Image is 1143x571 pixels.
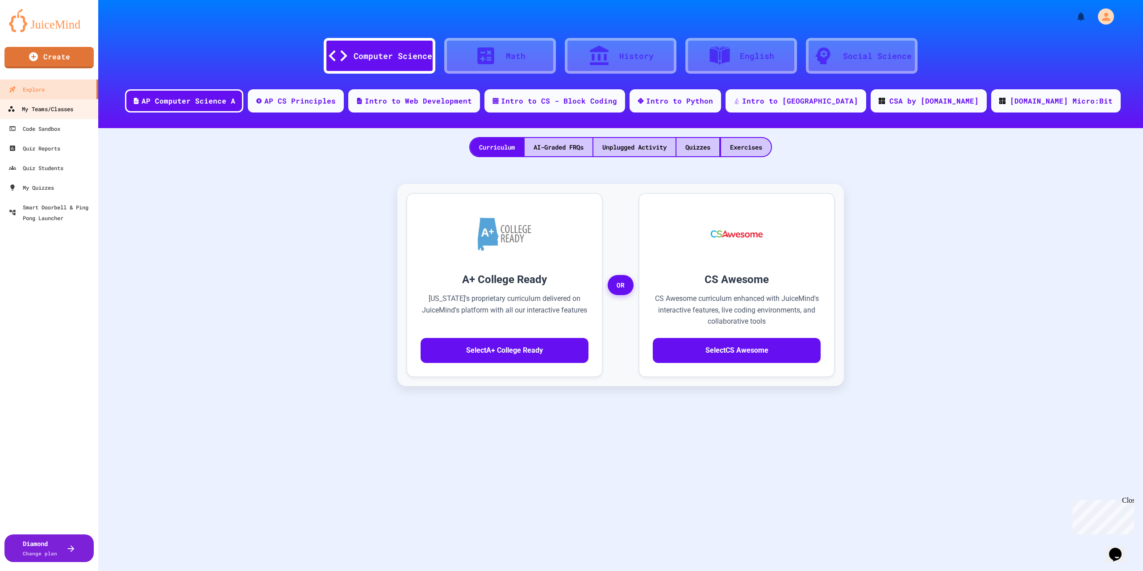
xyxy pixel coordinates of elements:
img: CS Awesome [702,207,772,261]
div: Smart Doorbell & Ping Pong Launcher [9,202,95,223]
div: History [619,50,654,62]
h3: A+ College Ready [421,271,588,288]
div: AI-Graded FRQs [525,138,592,156]
div: Intro to [GEOGRAPHIC_DATA] [742,96,858,106]
div: Exercises [721,138,771,156]
div: Quizzes [676,138,719,156]
iframe: chat widget [1105,535,1134,562]
div: Quiz Reports [9,143,60,154]
div: Code Sandbox [9,123,60,134]
div: [DOMAIN_NAME] Micro:Bit [1010,96,1113,106]
div: My Account [1089,6,1116,27]
div: Curriculum [470,138,524,156]
img: CODE_logo_RGB.png [999,98,1005,104]
span: OR [608,275,634,296]
div: Diamond [23,539,57,558]
div: My Quizzes [9,182,54,193]
div: My Notifications [1059,9,1089,24]
a: Create [4,47,94,68]
p: [US_STATE]'s proprietary curriculum delivered on JuiceMind's platform with all our interactive fe... [421,293,588,327]
div: Social Science [843,50,912,62]
img: CODE_logo_RGB.png [879,98,885,104]
div: AP Computer Science A [142,96,235,106]
div: Quiz Students [9,163,63,173]
div: My Teams/Classes [8,104,73,115]
div: Unplugged Activity [593,138,676,156]
button: SelectCS Awesome [653,338,821,363]
div: Intro to Web Development [365,96,472,106]
button: DiamondChange plan [4,534,94,562]
div: Intro to Python [646,96,713,106]
div: Computer Science [354,50,432,62]
button: SelectA+ College Ready [421,338,588,363]
div: Intro to CS - Block Coding [501,96,617,106]
p: CS Awesome curriculum enhanced with JuiceMind's interactive features, live coding environments, a... [653,293,821,327]
span: Change plan [23,550,57,557]
div: Explore [9,84,45,95]
h3: CS Awesome [653,271,821,288]
img: A+ College Ready [478,217,531,251]
div: English [740,50,774,62]
img: logo-orange.svg [9,9,89,32]
div: Math [506,50,526,62]
div: Chat with us now!Close [4,4,62,57]
iframe: chat widget [1069,496,1134,534]
div: AP CS Principles [264,96,336,106]
div: CSA by [DOMAIN_NAME] [889,96,979,106]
